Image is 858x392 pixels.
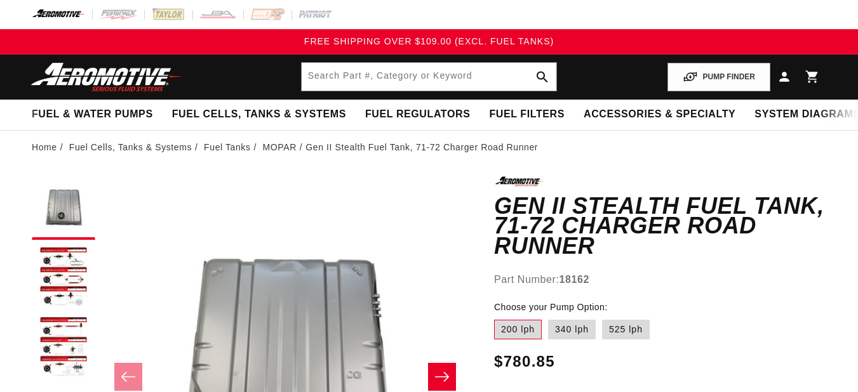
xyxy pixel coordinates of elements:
img: Aeromotive [27,62,186,92]
button: Load image 1 in gallery view [32,176,95,240]
a: Fuel Tanks [204,140,250,154]
span: Fuel Cells, Tanks & Systems [172,108,346,121]
li: Fuel Cells, Tanks & Systems [69,140,201,154]
label: 525 lph [602,320,650,340]
span: Fuel Regulators [365,108,470,121]
button: Slide right [428,363,456,391]
label: 200 lph [494,320,542,340]
span: Fuel Filters [489,108,565,121]
input: Search by Part Number, Category or Keyword [302,63,557,91]
h1: Gen II Stealth Fuel Tank, 71-72 Charger Road Runner [494,196,826,256]
li: Gen II Stealth Fuel Tank, 71-72 Charger Road Runner [305,140,538,154]
button: Load image 2 in gallery view [32,246,95,310]
a: Home [32,140,57,154]
strong: 18162 [559,274,589,285]
div: Part Number: [494,271,826,288]
nav: breadcrumbs [32,140,826,154]
button: PUMP FINDER [667,63,770,91]
summary: Fuel Cells, Tanks & Systems [163,100,356,129]
summary: Fuel Regulators [356,100,479,129]
span: Accessories & Specialty [584,108,735,121]
legend: Choose your Pump Option: [494,301,608,314]
button: Slide left [114,363,142,391]
span: FREE SHIPPING OVER $109.00 (EXCL. FUEL TANKS) [304,36,554,46]
a: MOPAR [263,140,297,154]
span: Fuel & Water Pumps [32,108,153,121]
summary: Fuel Filters [479,100,574,129]
button: Load image 3 in gallery view [32,316,95,379]
summary: Fuel & Water Pumps [22,100,163,129]
span: $780.85 [494,350,555,373]
button: search button [528,63,556,91]
summary: Accessories & Specialty [574,100,745,129]
label: 340 lph [548,320,596,340]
